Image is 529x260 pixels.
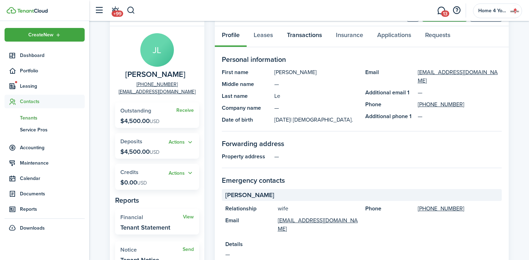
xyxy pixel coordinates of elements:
[451,5,463,16] button: Open resource center
[222,116,271,124] panel-main-title: Date of birth
[274,104,358,112] panel-main-description: —
[17,9,48,13] img: TenantCloud
[5,124,85,136] a: Service Pros
[478,8,506,13] span: Home 4 You Properties
[176,108,194,113] a: Receive
[5,112,85,124] a: Tenants
[112,10,123,17] span: +99
[115,195,199,205] panel-main-subtitle: Reports
[222,92,271,100] panel-main-title: Last name
[120,179,147,186] p: $0.00
[365,112,414,121] panel-main-title: Additional phone 1
[225,216,274,233] panel-main-title: Email
[20,175,85,182] span: Calendar
[441,10,449,17] span: 13
[418,100,464,109] a: [PHONE_NUMBER]
[92,4,106,17] button: Open sidebar
[329,26,370,47] a: Insurance
[119,88,196,95] a: [EMAIL_ADDRESS][DOMAIN_NAME]
[20,82,85,90] span: Leasing
[137,179,147,187] span: USD
[120,224,170,231] widget-stats-description: Tenant Statement
[120,148,160,155] p: $4,500.00
[274,116,358,124] panel-main-description: [DATE]
[20,114,85,122] span: Tenants
[418,26,457,47] a: Requests
[140,33,174,67] avatar-text: JL
[274,152,502,161] panel-main-description: —
[120,168,139,176] span: Credits
[125,70,185,79] span: Johnny Le
[274,92,358,100] panel-main-description: Le
[169,138,194,146] button: Open menu
[120,247,183,253] widget-stats-title: Notice
[20,52,85,59] span: Dashboard
[20,159,85,167] span: Maintenance
[169,138,194,146] button: Actions
[370,26,418,47] a: Applications
[225,190,274,200] span: [PERSON_NAME]
[509,5,520,16] img: Home 4 You Properties
[20,224,45,232] span: Downloads
[278,216,358,233] a: [EMAIL_ADDRESS][DOMAIN_NAME]
[278,204,358,213] panel-main-description: wife
[222,68,271,77] panel-main-title: First name
[20,98,85,105] span: Contacts
[7,7,16,14] img: TenantCloud
[222,138,502,149] panel-main-section-title: Forwarding address
[169,169,194,177] button: Open menu
[222,104,271,112] panel-main-title: Company name
[120,107,151,115] span: Outstanding
[435,2,448,20] a: Messaging
[20,67,85,74] span: Portfolio
[225,250,498,259] panel-main-description: —
[365,100,414,109] panel-main-title: Phone
[365,68,414,85] panel-main-title: Email
[5,202,85,216] a: Reports
[247,26,280,47] a: Leases
[225,240,498,248] panel-main-title: Details
[222,152,271,161] panel-main-title: Property address
[365,88,414,97] panel-main-title: Additional email 1
[274,80,358,88] panel-main-description: —
[290,116,353,124] span: | [DEMOGRAPHIC_DATA].
[183,214,194,220] a: View
[136,81,178,88] a: [PHONE_NUMBER]
[20,205,85,213] span: Reports
[127,5,135,16] button: Search
[5,49,85,62] a: Dashboard
[222,80,271,88] panel-main-title: Middle name
[120,117,160,124] p: $4,500.00
[418,204,464,213] a: [PHONE_NUMBER]
[20,144,85,151] span: Accounting
[274,68,358,77] panel-main-description: [PERSON_NAME]
[5,28,85,42] button: Open menu
[418,68,502,85] a: [EMAIL_ADDRESS][DOMAIN_NAME]
[150,118,160,125] span: USD
[108,2,122,20] a: Notifications
[20,190,85,197] span: Documents
[150,149,160,156] span: USD
[225,204,274,213] panel-main-title: Relationship
[169,169,194,177] button: Actions
[120,137,142,145] span: Deposits
[222,54,502,65] panel-main-section-title: Personal information
[183,247,194,252] a: Send
[365,204,414,213] panel-main-title: Phone
[20,126,85,133] span: Service Pros
[280,26,329,47] a: Transactions
[222,175,502,186] panel-main-section-title: Emergency contacts
[28,32,54,37] span: Create New
[120,214,183,221] widget-stats-title: Financial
